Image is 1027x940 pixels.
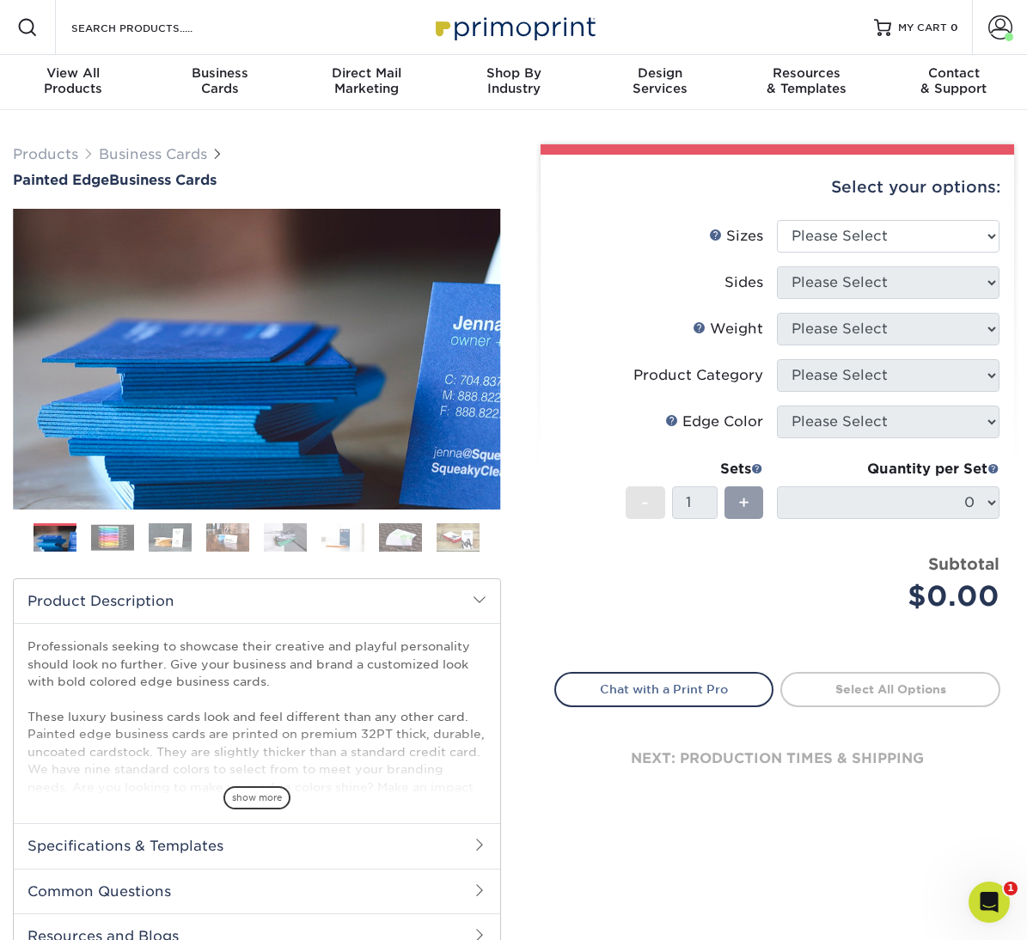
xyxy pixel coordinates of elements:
div: Cards [147,65,294,96]
a: Chat with a Print Pro [554,672,774,706]
span: Design [587,65,734,81]
div: & Templates [734,65,881,96]
a: Painted EdgeBusiness Cards [13,172,501,188]
img: Business Cards 08 [437,523,480,552]
a: Products [13,146,78,162]
a: BusinessCards [147,55,294,110]
span: Painted Edge [13,172,109,188]
span: Contact [880,65,1027,81]
img: Business Cards 03 [149,523,192,552]
div: Edge Color [665,412,763,432]
div: Marketing [293,65,440,96]
h1: Business Cards [13,172,501,188]
span: + [738,490,749,516]
img: Primoprint [428,9,600,46]
span: - [641,490,649,516]
a: DesignServices [587,55,734,110]
div: Industry [440,65,587,96]
img: Business Cards 07 [379,523,422,552]
strong: Subtotal [928,554,999,573]
span: show more [223,786,290,809]
div: Sides [724,272,763,293]
span: Shop By [440,65,587,81]
div: Weight [693,319,763,339]
a: Business Cards [99,146,207,162]
div: Sets [626,459,763,479]
div: next: production times & shipping [554,707,1001,810]
div: Services [587,65,734,96]
span: Business [147,65,294,81]
input: SEARCH PRODUCTS..... [70,17,237,38]
span: Direct Mail [293,65,440,81]
span: Resources [734,65,881,81]
a: Resources& Templates [734,55,881,110]
span: MY CART [898,21,947,35]
img: Business Cards 06 [321,523,364,552]
span: 1 [1004,882,1018,895]
div: Quantity per Set [777,459,999,479]
div: Select your options: [554,155,1001,220]
img: Painted Edge 01 [13,115,501,603]
h2: Product Description [14,579,500,623]
a: Direct MailMarketing [293,55,440,110]
div: Sizes [709,226,763,247]
img: Business Cards 02 [91,524,134,551]
div: Product Category [633,365,763,386]
img: Business Cards 01 [34,517,76,560]
a: Contact& Support [880,55,1027,110]
iframe: Intercom live chat [969,882,1010,923]
img: Business Cards 05 [264,523,307,552]
span: 0 [951,21,958,34]
a: Select All Options [780,672,1000,706]
a: Shop ByIndustry [440,55,587,110]
div: $0.00 [790,576,999,617]
h2: Common Questions [14,869,500,913]
div: & Support [880,65,1027,96]
img: Business Cards 04 [206,523,249,552]
h2: Specifications & Templates [14,823,500,868]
